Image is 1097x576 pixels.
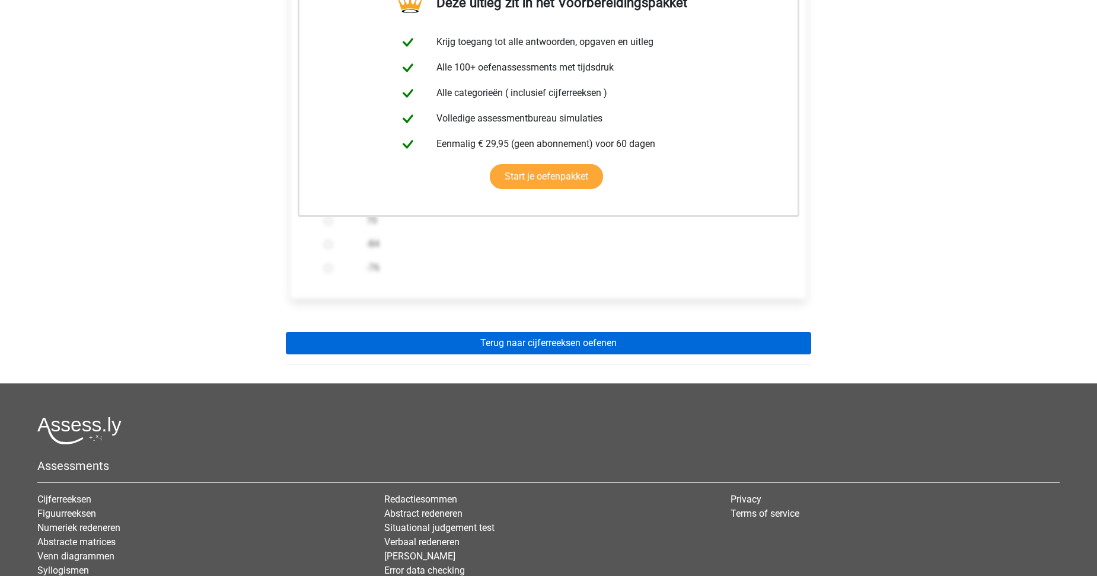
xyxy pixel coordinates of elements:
[384,536,460,548] a: Verbaal redeneren
[384,494,457,505] a: Redactiesommen
[731,494,761,505] a: Privacy
[37,522,120,533] a: Numeriek redeneren
[384,551,455,562] a: [PERSON_NAME]
[37,551,114,562] a: Venn diagrammen
[37,536,116,548] a: Abstracte matrices
[37,417,122,444] img: Assessly logo
[37,494,91,505] a: Cijferreeksen
[37,565,89,576] a: Syllogismen
[384,565,465,576] a: Error data checking
[366,261,768,275] label: -76
[384,508,463,519] a: Abstract redeneren
[37,508,96,519] a: Figuurreeksen
[366,213,768,228] label: 70
[731,508,799,519] a: Terms of service
[37,459,1060,473] h5: Assessments
[490,164,603,189] a: Start je oefenpakket
[384,522,495,533] a: Situational judgement test
[286,332,811,354] a: Terug naar cijferreeksen oefenen
[366,237,768,251] label: -84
